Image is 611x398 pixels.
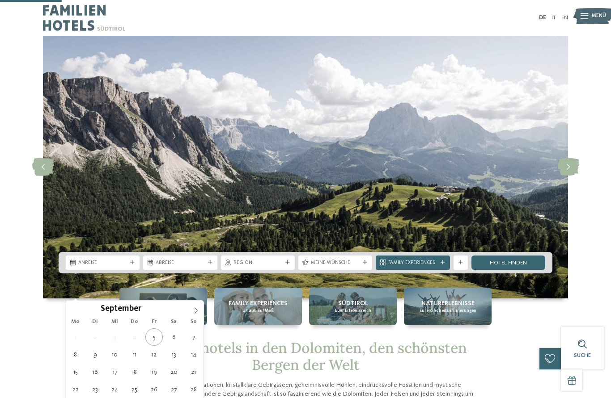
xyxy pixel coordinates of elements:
[421,299,475,308] span: Naturerlebnisse
[85,319,105,325] span: Di
[185,381,202,398] span: September 28, 2025
[165,346,182,363] span: September 13, 2025
[185,328,202,346] span: September 7, 2025
[309,288,397,325] a: Familienhotels in den Dolomiten: Urlaub im Reich der bleichen Berge Südtirol Euer Erlebnisreich
[144,339,467,374] span: Familienhotels in den Dolomiten, den schönsten Bergen der Welt
[86,381,104,398] span: September 23, 2025
[66,319,85,325] span: Mo
[242,308,274,314] span: Urlaub auf Maß
[145,381,163,398] span: September 26, 2025
[165,363,182,381] span: September 20, 2025
[141,304,171,313] input: Year
[145,363,163,381] span: September 19, 2025
[67,328,84,346] span: September 1, 2025
[106,346,123,363] span: September 10, 2025
[78,260,127,267] span: Anreise
[119,288,207,325] a: Familienhotels in den Dolomiten: Urlaub im Reich der bleichen Berge Familienhotels Alle Hotels im...
[388,260,437,267] span: Family Experiences
[214,288,302,325] a: Familienhotels in den Dolomiten: Urlaub im Reich der bleichen Berge Family Experiences Urlaub auf...
[101,305,141,314] span: September
[404,288,492,325] a: Familienhotels in den Dolomiten: Urlaub im Reich der bleichen Berge Naturerlebnisse Eure Kindheit...
[184,319,204,325] span: So
[86,363,104,381] span: September 16, 2025
[164,319,184,325] span: Sa
[229,299,288,308] span: Family Experiences
[126,363,143,381] span: September 18, 2025
[126,328,143,346] span: September 4, 2025
[86,328,104,346] span: September 2, 2025
[539,15,546,21] a: DE
[106,381,123,398] span: September 24, 2025
[471,256,545,270] a: Hotel finden
[335,308,371,314] span: Euer Erlebnisreich
[338,299,368,308] span: Südtirol
[561,15,568,21] a: EN
[43,36,568,298] img: Familienhotels in den Dolomiten: Urlaub im Reich der bleichen Berge
[105,319,125,325] span: Mi
[67,381,84,398] span: September 22, 2025
[106,328,123,346] span: September 3, 2025
[139,299,188,308] span: Familienhotels
[185,346,202,363] span: September 14, 2025
[592,13,606,20] span: Menü
[144,319,164,325] span: Fr
[165,381,182,398] span: September 27, 2025
[126,346,143,363] span: September 11, 2025
[233,260,282,267] span: Region
[574,352,591,358] span: Suche
[552,15,556,21] a: IT
[145,346,163,363] span: September 12, 2025
[67,346,84,363] span: September 8, 2025
[311,260,360,267] span: Meine Wünsche
[106,363,123,381] span: September 17, 2025
[165,328,182,346] span: September 6, 2025
[185,363,202,381] span: September 21, 2025
[125,319,144,325] span: Do
[86,346,104,363] span: September 9, 2025
[145,328,163,346] span: September 5, 2025
[126,381,143,398] span: September 25, 2025
[156,260,204,267] span: Abreise
[420,308,476,314] span: Eure Kindheitserinnerungen
[67,363,84,381] span: September 15, 2025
